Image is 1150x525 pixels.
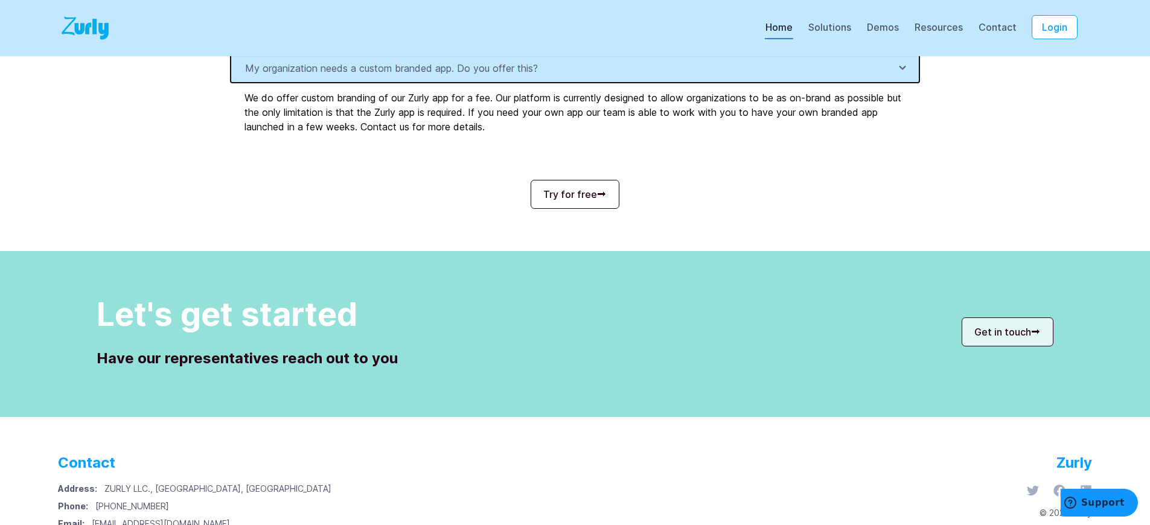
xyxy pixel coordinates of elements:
p: [PHONE_NUMBER] [58,497,331,515]
h4: Zurly [1012,446,1092,480]
div: Solutions [808,20,852,40]
p: ZURLY LLC., [GEOGRAPHIC_DATA], [GEOGRAPHIC_DATA] [58,480,331,497]
a: Home [765,21,793,39]
h1: Let's get started [97,295,398,334]
h4: Contact [58,446,331,480]
a: Get in touch⮕ [962,317,1053,346]
h4: Have our representatives reach out to you [97,349,398,368]
iframe: Opens a widget where you can find more information [1061,489,1138,519]
a: Contact [978,21,1017,39]
div: We do offer custom branding of our Zurly app for a fee. Our platform is currently designed to all... [230,83,920,141]
p: My organization needs a custom branded app. Do you offer this? [245,61,545,75]
img: Logo [58,14,116,42]
button: My organization needs a custom branded app. Do you offer this? [230,53,920,83]
a: Demos [866,21,899,39]
a: Try for free⮕ [531,180,619,209]
button: Login [1032,15,1078,39]
p: © 2020 Zurly [1012,501,1092,519]
a: Resources [914,21,963,39]
strong: Address: [58,483,104,494]
strong: Phone: [58,501,95,511]
a: Login [1017,21,1092,33]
